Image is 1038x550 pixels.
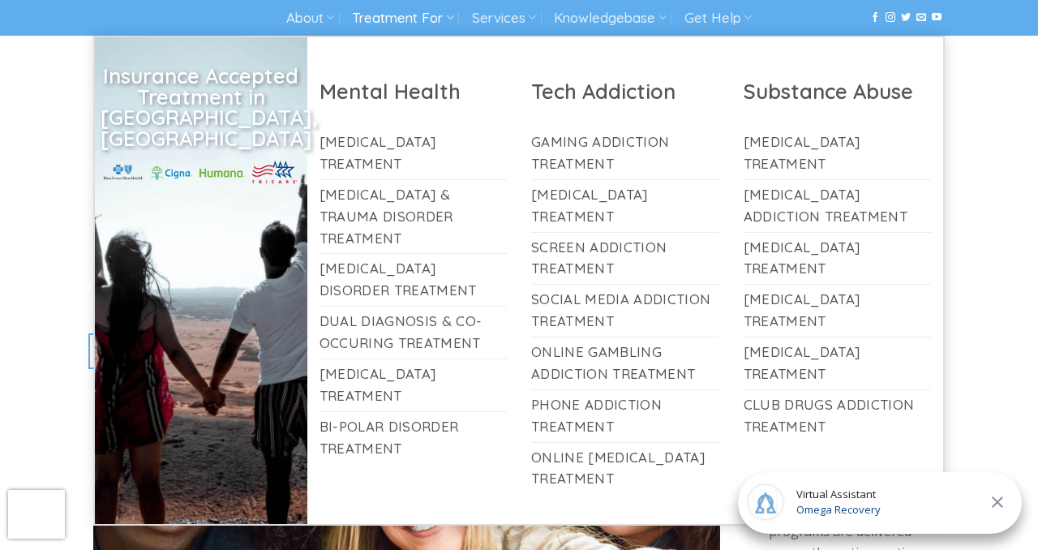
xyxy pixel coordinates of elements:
a: [MEDICAL_DATA] Treatment [320,359,508,411]
h2: Tech Addiction [531,78,719,105]
a: About [286,3,334,33]
a: Treatment For [352,3,453,33]
a: Follow on Twitter [901,12,911,24]
a: Follow on Facebook [870,12,880,24]
a: [MEDICAL_DATA] Treatment [744,233,932,285]
a: [MEDICAL_DATA] Disorder Treatment [320,254,508,306]
a: [MEDICAL_DATA] Treatment [320,127,508,179]
iframe: reCAPTCHA [8,490,65,539]
h2: Substance Abuse [744,78,932,105]
a: Dual Diagnosis & Co-Occuring Treatment [320,307,508,359]
a: Club Drugs Addiction Treatment [744,390,932,442]
a: Online Gambling Addiction Treatment [531,337,719,389]
a: Follow on YouTube [932,12,941,24]
a: [MEDICAL_DATA] & Trauma Disorder Treatment [320,180,508,254]
a: [MEDICAL_DATA] Treatment [744,127,932,179]
a: [MEDICAL_DATA] Treatment [531,180,719,232]
a: Bi-Polar Disorder Treatment [320,412,508,464]
a: Get Help [684,3,752,33]
a: [MEDICAL_DATA] Treatment [744,285,932,337]
a: Send us an email [916,12,926,24]
a: Screen Addiction Treatment [531,233,719,285]
a: Knowledgebase [554,3,666,33]
a: [MEDICAL_DATA] Treatment [744,337,932,389]
a: Gaming Addiction Treatment [531,127,719,179]
a: Social Media Addiction Treatment [531,285,719,337]
a: Phone Addiction Treatment [531,390,719,442]
h2: Insurance Accepted Treatment in [GEOGRAPHIC_DATA], [GEOGRAPHIC_DATA] [101,66,302,148]
a: Follow on Instagram [886,12,895,24]
a: [MEDICAL_DATA] Addiction Treatment [744,180,932,232]
h2: Mental Health [320,78,508,105]
a: Online [MEDICAL_DATA] Treatment [531,443,719,495]
a: Services [472,3,536,33]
